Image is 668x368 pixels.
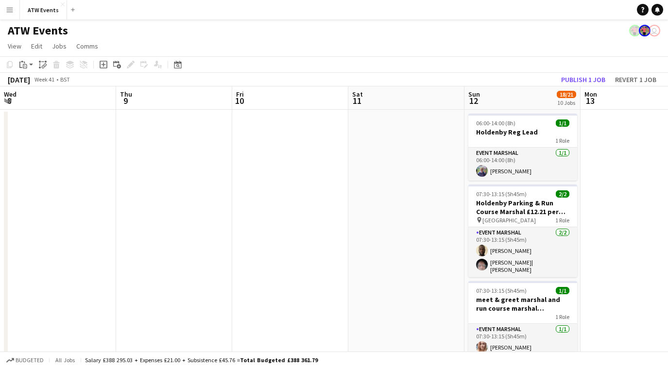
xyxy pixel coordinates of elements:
span: Jobs [52,42,67,50]
span: 1 Role [555,217,569,224]
span: 07:30-13:15 (5h45m) [476,190,527,198]
app-card-role: Event Marshal1/107:30-13:15 (5h45m)[PERSON_NAME] [468,324,577,357]
a: Comms [72,40,102,52]
span: Total Budgeted £388 361.79 [240,356,318,364]
span: 06:00-14:00 (8h) [476,119,515,127]
app-card-role: Event Marshal1/106:00-14:00 (8h)[PERSON_NAME] [468,148,577,181]
span: Mon [584,90,597,99]
span: 13 [583,95,597,106]
h3: meet & greet marshal and run course marshal [PERSON_NAME] [468,295,577,313]
span: Edit [31,42,42,50]
button: Publish 1 job [557,73,609,86]
span: 1 Role [555,137,569,144]
a: View [4,40,25,52]
span: View [8,42,21,50]
span: 10 [235,95,244,106]
div: BST [60,76,70,83]
span: Comms [76,42,98,50]
app-user-avatar: ATW Racemakers [629,25,641,36]
h3: Holdenby Reg Lead [468,128,577,136]
span: Wed [4,90,17,99]
button: ATW Events [20,0,67,19]
app-job-card: 06:00-14:00 (8h)1/1Holdenby Reg Lead1 RoleEvent Marshal1/106:00-14:00 (8h)[PERSON_NAME] [468,114,577,181]
h3: Holdenby Parking & Run Course Marshal £12.21 per hour (if over 21) [468,199,577,216]
div: [DATE] [8,75,30,84]
span: 9 [119,95,132,106]
span: [GEOGRAPHIC_DATA] [482,217,536,224]
app-job-card: 07:30-13:15 (5h45m)2/2Holdenby Parking & Run Course Marshal £12.21 per hour (if over 21) [GEOGRAP... [468,184,577,277]
span: 07:30-13:15 (5h45m) [476,287,527,294]
span: Sun [468,90,480,99]
button: Revert 1 job [611,73,660,86]
h1: ATW Events [8,23,68,38]
span: 18/21 [557,91,576,98]
div: Salary £388 295.03 + Expenses £21.00 + Subsistence £45.76 = [85,356,318,364]
span: Week 41 [32,76,56,83]
div: 10 Jobs [557,99,576,106]
app-job-card: 07:30-13:15 (5h45m)1/1meet & greet marshal and run course marshal [PERSON_NAME]1 RoleEvent Marsha... [468,281,577,357]
span: Fri [236,90,244,99]
a: Edit [27,40,46,52]
span: 8 [2,95,17,106]
span: 1/1 [556,119,569,127]
span: Thu [120,90,132,99]
span: 1 Role [555,313,569,320]
span: Sat [352,90,363,99]
app-user-avatar: James Shipley [649,25,660,36]
app-card-role: Event Marshal2/207:30-13:15 (5h45m)[PERSON_NAME][PERSON_NAME]| [PERSON_NAME] [468,227,577,277]
app-user-avatar: ATW Racemakers [639,25,651,36]
span: 12 [467,95,480,106]
span: 1/1 [556,287,569,294]
span: 2/2 [556,190,569,198]
span: All jobs [53,356,77,364]
span: 11 [351,95,363,106]
a: Jobs [48,40,70,52]
span: Budgeted [16,357,44,364]
button: Budgeted [5,355,45,366]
